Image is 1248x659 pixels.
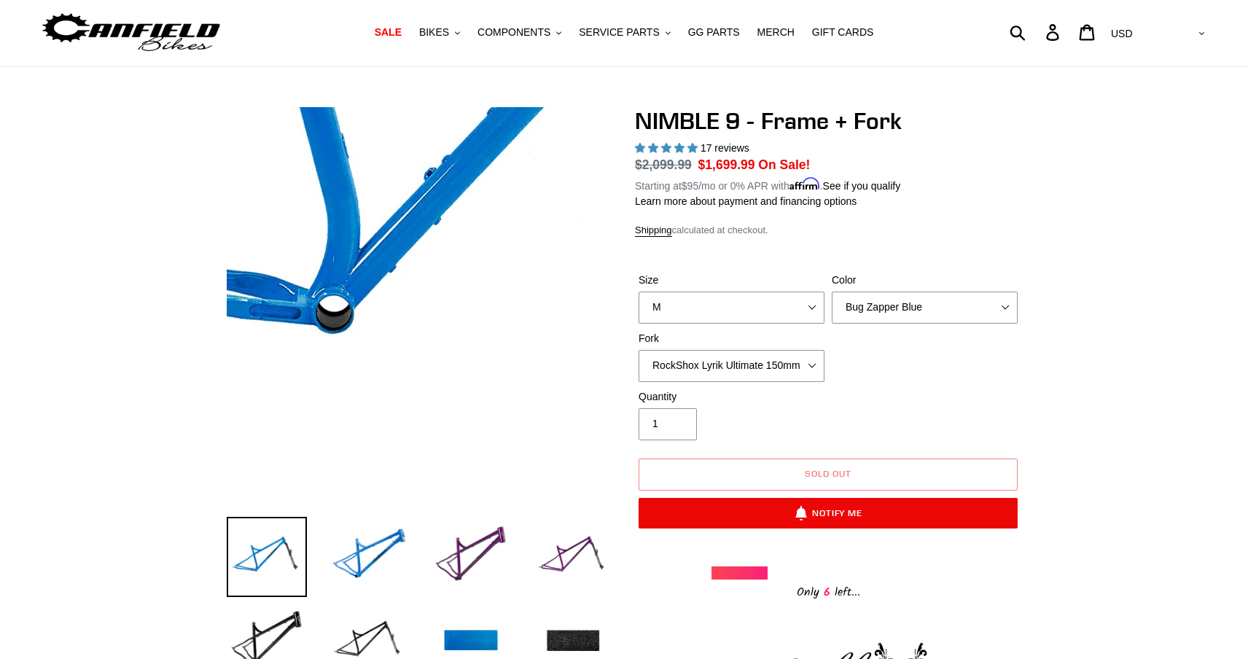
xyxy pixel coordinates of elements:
a: Shipping [635,225,672,237]
span: BIKES [419,26,449,39]
a: See if you qualify - Learn more about Affirm Financing (opens in modal) [823,180,901,192]
label: Quantity [639,389,824,405]
img: Load image into Gallery viewer, NIMBLE 9 - Frame + Fork [431,517,511,597]
a: Learn more about payment and financing options [635,195,857,207]
img: Load image into Gallery viewer, NIMBLE 9 - Frame + Fork [227,517,307,597]
a: GG PARTS [681,23,747,42]
span: GIFT CARDS [812,26,874,39]
button: COMPONENTS [470,23,569,42]
span: COMPONENTS [477,26,550,39]
img: Load image into Gallery viewer, NIMBLE 9 - Frame + Fork [329,517,409,597]
span: GG PARTS [688,26,740,39]
span: 4.88 stars [635,142,701,154]
label: Size [639,273,824,288]
button: Sold out [639,459,1018,491]
button: BIKES [412,23,467,42]
label: Color [832,273,1018,288]
button: Notify Me [639,498,1018,529]
img: Load image into Gallery viewer, NIMBLE 9 - Frame + Fork [533,517,613,597]
div: calculated at checkout. [635,223,1021,238]
span: $1,699.99 [698,157,755,172]
s: $2,099.99 [635,157,692,172]
p: Starting at /mo or 0% APR with . [635,175,900,194]
span: $95 [682,180,698,192]
img: Canfield Bikes [40,9,222,55]
button: SERVICE PARTS [572,23,677,42]
label: Fork [639,331,824,346]
span: Affirm [789,178,820,190]
span: Sold out [805,468,851,479]
span: 17 reviews [701,142,749,154]
span: On Sale! [758,155,810,174]
input: Search [1018,16,1055,48]
div: Only left... [711,580,945,602]
span: 6 [819,583,835,601]
span: SALE [375,26,402,39]
span: MERCH [757,26,795,39]
h1: NIMBLE 9 - Frame + Fork [635,107,1021,135]
a: MERCH [750,23,802,42]
a: GIFT CARDS [805,23,881,42]
a: SALE [367,23,409,42]
span: SERVICE PARTS [579,26,659,39]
